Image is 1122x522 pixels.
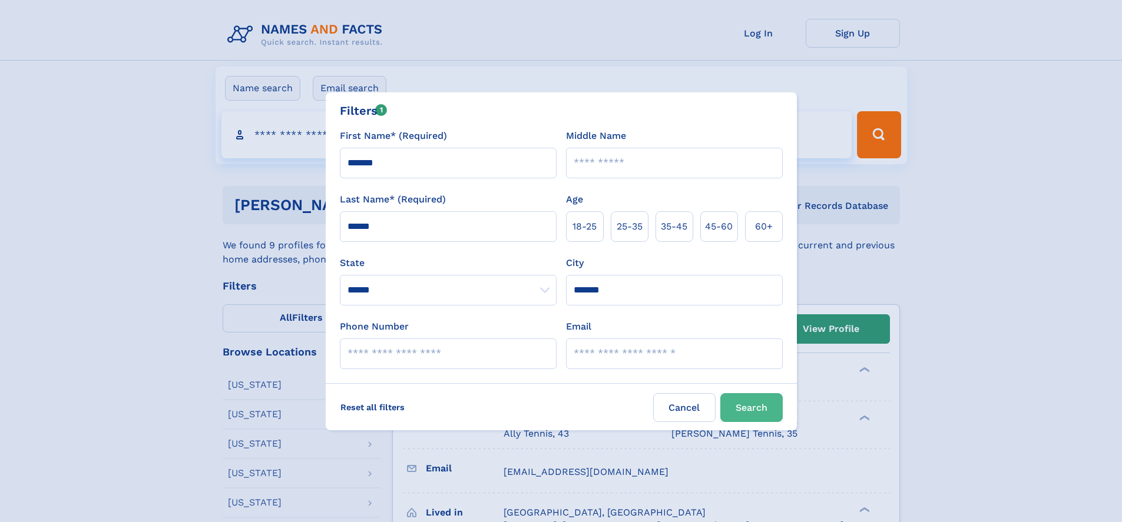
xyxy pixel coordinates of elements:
[617,220,643,234] span: 25‑35
[566,192,583,207] label: Age
[340,129,447,143] label: First Name* (Required)
[566,320,591,334] label: Email
[705,220,733,234] span: 45‑60
[572,220,597,234] span: 18‑25
[566,129,626,143] label: Middle Name
[340,102,388,119] div: Filters
[566,256,584,270] label: City
[333,393,412,421] label: Reset all filters
[653,393,716,422] label: Cancel
[755,220,773,234] span: 60+
[340,256,557,270] label: State
[340,320,409,334] label: Phone Number
[340,192,446,207] label: Last Name* (Required)
[720,393,783,422] button: Search
[661,220,687,234] span: 35‑45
